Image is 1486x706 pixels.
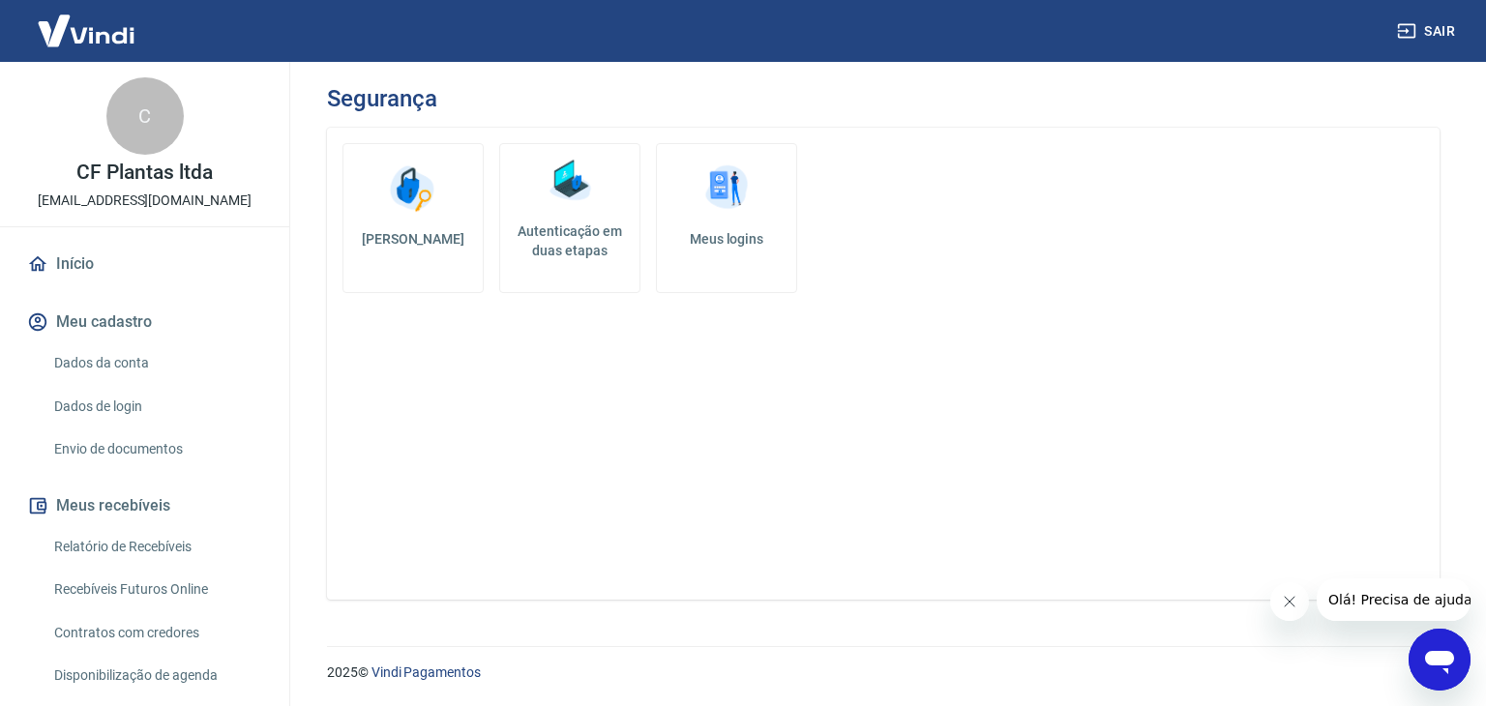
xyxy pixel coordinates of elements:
[327,85,436,112] h3: Segurança
[38,191,252,211] p: [EMAIL_ADDRESS][DOMAIN_NAME]
[1317,578,1471,621] iframe: Mensagem da empresa
[106,77,184,155] div: C
[46,527,266,567] a: Relatório de Recebíveis
[327,662,1440,683] p: 2025 ©
[46,387,266,427] a: Dados de login
[342,143,484,293] a: [PERSON_NAME]
[46,570,266,609] a: Recebíveis Futuros Online
[23,243,266,285] a: Início
[359,229,467,249] h5: [PERSON_NAME]
[656,143,797,293] a: Meus logins
[1409,629,1471,691] iframe: Botão para abrir a janela de mensagens
[12,14,163,29] span: Olá! Precisa de ajuda?
[23,1,149,60] img: Vindi
[371,664,481,680] a: Vindi Pagamentos
[46,343,266,383] a: Dados da conta
[76,162,212,183] p: CF Plantas ltda
[46,429,266,469] a: Envio de documentos
[1270,582,1309,621] iframe: Fechar mensagem
[46,656,266,695] a: Disponibilização de agenda
[698,160,756,218] img: Meus logins
[672,229,781,249] h5: Meus logins
[384,160,442,218] img: Alterar senha
[508,221,632,260] h5: Autenticação em duas etapas
[1393,14,1463,49] button: Sair
[499,143,640,293] a: Autenticação em duas etapas
[541,152,599,210] img: Autenticação em duas etapas
[46,613,266,653] a: Contratos com credores
[23,485,266,527] button: Meus recebíveis
[23,301,266,343] button: Meu cadastro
